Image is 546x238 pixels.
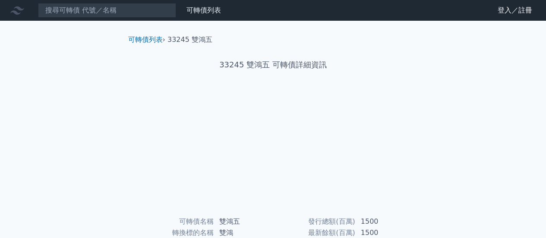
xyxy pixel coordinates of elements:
td: 1500 [356,216,415,227]
li: 33245 雙鴻五 [167,35,212,45]
h1: 33245 雙鴻五 可轉債詳細資訊 [121,59,425,71]
a: 登入／註冊 [491,3,539,17]
li: › [128,35,165,45]
a: 可轉債列表 [128,35,163,44]
td: 可轉債名稱 [132,216,214,227]
td: 發行總額(百萬) [273,216,356,227]
a: 可轉債列表 [186,6,221,14]
input: 搜尋可轉債 代號／名稱 [38,3,176,18]
td: 雙鴻五 [214,216,273,227]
